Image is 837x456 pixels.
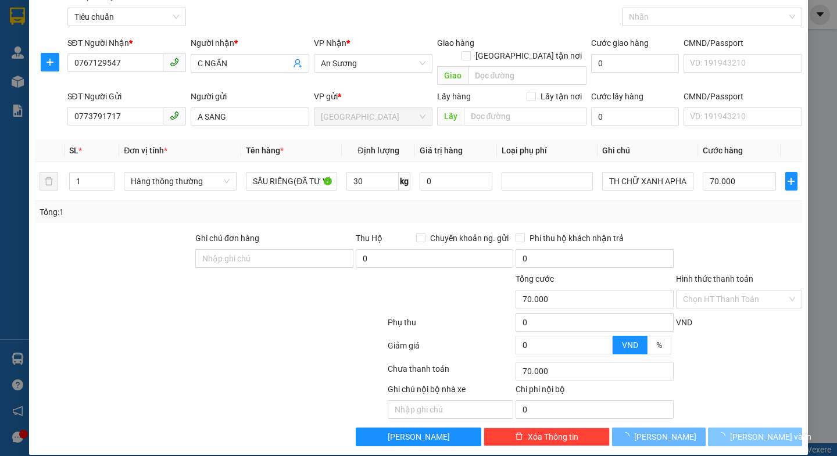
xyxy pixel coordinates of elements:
span: Tên hàng [246,146,284,155]
span: Lấy tận nơi [536,90,586,103]
span: Giá trị hàng [420,146,463,155]
span: delete [515,432,523,441]
span: Phí thu hộ khách nhận trả [525,232,628,245]
span: SL [69,146,78,155]
input: Ghi Chú [602,172,693,191]
div: VP gửi [314,90,432,103]
input: Ghi chú đơn hàng [195,249,353,268]
span: phone [170,111,179,120]
span: Lấy [437,107,464,125]
div: CMND/Passport [684,37,802,49]
div: Tổng: 1 [40,206,324,218]
span: loading [621,432,634,440]
input: VD: Bàn, Ghế [246,172,337,191]
span: Giao hàng [437,38,474,48]
label: Hình thức thanh toán [676,274,753,283]
span: Tiêu chuẩn [74,8,179,26]
span: Hàng thông thường [131,173,230,190]
div: SĐT Người Gửi [67,90,186,103]
span: Hòa Đông [321,108,425,125]
div: SĐT Người Nhận [67,37,186,49]
input: Dọc đường [468,66,586,85]
span: VND [622,340,638,350]
span: Giao [437,66,468,85]
span: Định lượng [357,146,399,155]
button: [PERSON_NAME] [612,428,706,446]
span: user-add [293,59,302,68]
button: [PERSON_NAME] [356,428,482,446]
span: Chuyển khoản ng. gửi [425,232,513,245]
th: Ghi chú [598,139,698,162]
span: Thu Hộ [356,234,382,243]
input: 0 [420,172,493,191]
span: plus [41,58,59,67]
div: Người nhận [191,37,309,49]
span: Tổng cước [516,274,554,283]
span: [PERSON_NAME] [634,430,696,443]
div: Chưa thanh toán [387,362,515,383]
label: Ghi chú đơn hàng [195,234,259,243]
button: delete [40,172,58,191]
span: VP Nhận [314,38,346,48]
div: Giảm giá [387,339,515,360]
span: [GEOGRAPHIC_DATA] tận nơi [471,49,586,62]
span: [PERSON_NAME] và In [730,430,811,443]
input: Dọc đường [464,107,586,125]
span: phone [170,58,179,67]
span: [PERSON_NAME] [388,430,450,443]
div: CMND/Passport [684,90,802,103]
span: Lấy hàng [437,92,471,101]
input: Nhập ghi chú [388,400,514,419]
button: [PERSON_NAME] và In [708,428,802,446]
span: Xóa Thông tin [528,430,578,443]
input: Cước lấy hàng [591,107,679,126]
span: Cước hàng [703,146,743,155]
span: VND [676,318,692,327]
span: plus [786,177,797,186]
th: Loại phụ phí [497,139,598,162]
input: Cước giao hàng [591,54,679,73]
div: Người gửi [191,90,309,103]
div: Phụ thu [387,316,515,336]
span: kg [399,172,410,191]
div: Ghi chú nội bộ nhà xe [388,383,514,400]
span: Đơn vị tính [124,146,167,155]
div: Chi phí nội bộ [516,383,674,400]
button: plus [41,53,59,71]
button: plus [785,172,797,191]
span: % [656,340,662,350]
button: deleteXóa Thông tin [484,428,610,446]
span: loading [717,432,730,440]
span: An Sương [321,55,425,72]
label: Cước giao hàng [591,38,649,48]
label: Cước lấy hàng [591,92,643,101]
